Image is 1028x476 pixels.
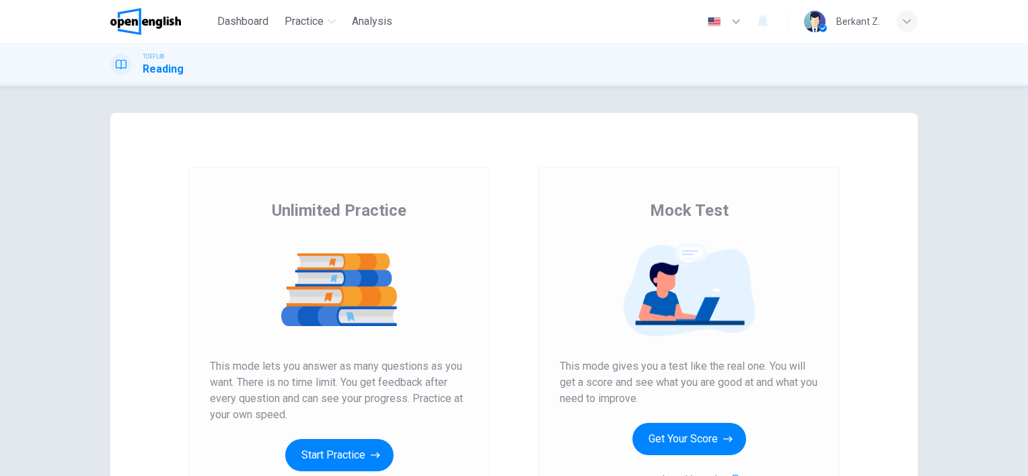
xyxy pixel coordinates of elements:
button: Get Your Score [632,423,746,455]
span: Analysis [352,13,392,30]
img: OpenEnglish logo [110,8,181,35]
img: Profile picture [804,11,825,32]
span: Unlimited Practice [272,200,406,221]
span: Practice [285,13,324,30]
img: en [706,17,723,27]
button: Start Practice [285,439,394,471]
button: Dashboard [212,9,274,34]
button: Analysis [346,9,398,34]
a: OpenEnglish logo [110,8,212,35]
button: Practice [279,9,341,34]
span: This mode lets you answer as many questions as you want. There is no time limit. You get feedback... [210,358,468,423]
span: Mock Test [650,200,729,221]
span: Dashboard [217,13,268,30]
div: Berkant Z. [836,13,880,30]
span: This mode gives you a test like the real one. You will get a score and see what you are good at a... [560,358,818,407]
h1: Reading [143,61,184,77]
span: TOEFL® [143,52,164,61]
